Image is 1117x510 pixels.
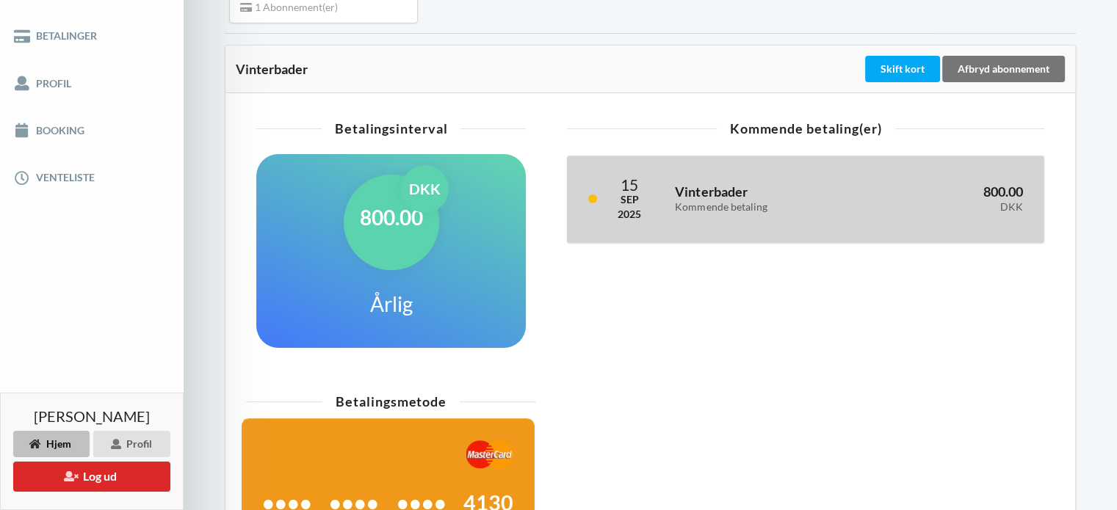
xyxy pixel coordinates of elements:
span: 1 Abonnement(er) [240,1,338,13]
button: Log ud [13,462,170,492]
span: •••• [262,495,312,510]
div: Profil [93,431,170,457]
div: Afbryd abonnement [942,56,1065,82]
div: Kommende betaling(er) [567,122,1044,135]
div: 15 [618,177,641,192]
span: 4130 [463,495,513,510]
div: DKK [886,201,1023,214]
div: DKK [401,165,449,213]
div: Hjem [13,431,90,457]
span: •••• [329,495,379,510]
span: [PERSON_NAME] [34,409,150,423]
span: •••• [397,495,447,510]
div: Sep [618,192,641,207]
div: Vinterbader [236,62,862,76]
h3: Vinterbader [675,183,864,213]
div: Skift kort [865,56,940,82]
h1: 800.00 [360,204,423,230]
div: Betalingsinterval [256,122,526,135]
div: Betalingsmetode [246,395,536,408]
h3: 800.00 [886,183,1023,213]
h1: Årlig [370,291,413,317]
img: xNgAG6aHk9ubwDXAAAAAElFTkSuQmCC [466,440,513,469]
div: 2025 [618,207,641,222]
div: Kommende betaling [675,201,864,214]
